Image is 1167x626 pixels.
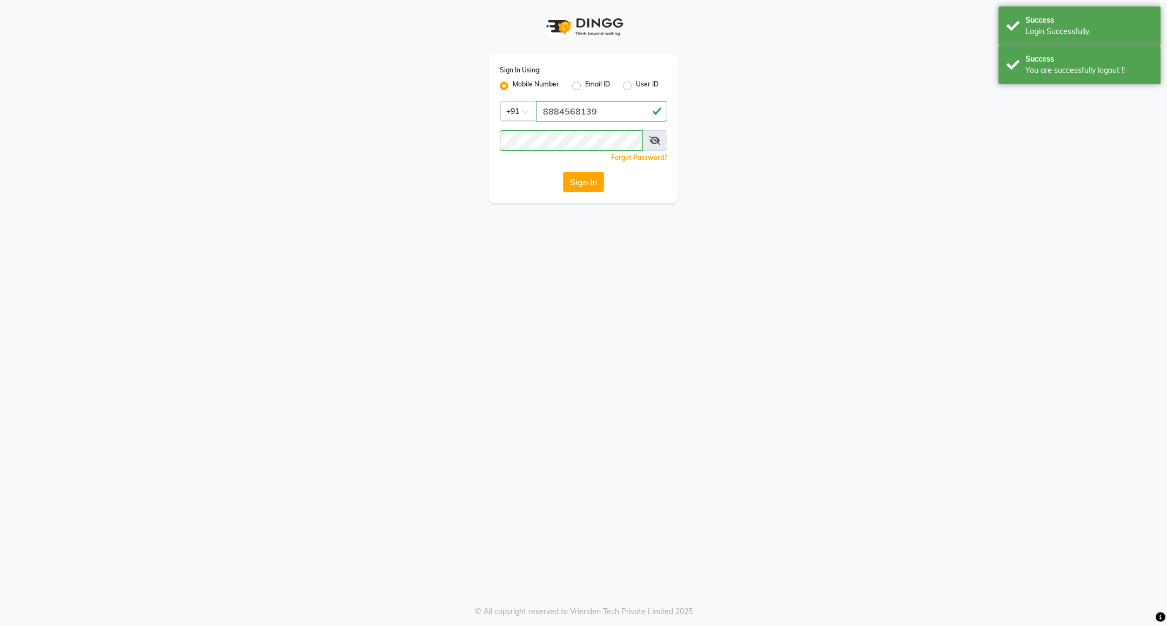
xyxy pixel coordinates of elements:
[1025,15,1152,26] div: Success
[636,79,659,92] label: User ID
[611,153,667,161] a: Forgot Password?
[563,172,604,192] button: Sign In
[536,101,667,122] input: Username
[585,79,610,92] label: Email ID
[513,79,559,92] label: Mobile Number
[500,65,541,75] label: Sign In Using:
[1025,26,1152,37] div: Login Successfully.
[540,11,627,43] img: logo1.svg
[1025,53,1152,65] div: Success
[1025,65,1152,76] div: You are successfully logout !!
[500,130,643,151] input: Username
